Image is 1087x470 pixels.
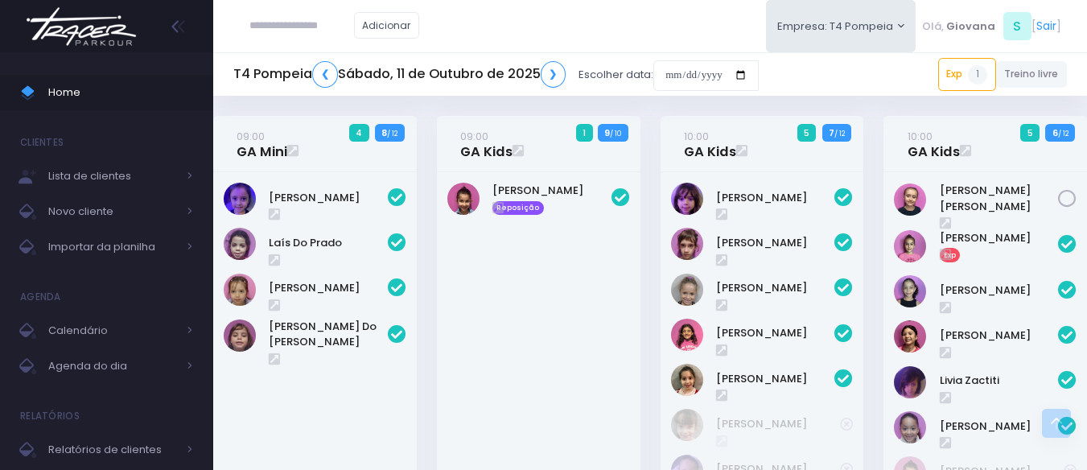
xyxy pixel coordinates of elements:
span: Agenda do dia [48,356,177,377]
img: Maria eduarda comparsi nunes [671,364,703,396]
span: Novo cliente [48,201,177,222]
img: Alice Grande Fugita [894,230,926,262]
img: Maria Orpheu [671,319,703,351]
small: 09:00 [237,129,265,144]
a: [PERSON_NAME] Do [PERSON_NAME] [269,319,388,350]
span: 4 [349,124,369,142]
span: Relatórios de clientes [48,439,177,460]
a: 10:00GA Kids [684,128,736,160]
span: 1 [968,65,987,85]
a: Laís Do Prado [269,235,388,251]
h4: Relatórios [20,400,80,432]
small: / 10 [610,129,621,138]
a: Livia Zactiti [940,373,1059,389]
span: Giovana [946,19,995,35]
small: / 12 [834,129,845,138]
img: Sofia Sandes [894,411,926,443]
img: Cecília Mello [671,274,703,306]
img: Livia Zactiti Jobim [894,366,926,398]
a: [PERSON_NAME] [716,371,835,387]
strong: 9 [604,126,610,139]
span: 1 [576,124,593,142]
strong: 7 [829,126,834,139]
a: Treino livre [996,61,1068,88]
strong: 8 [381,126,387,139]
small: / 12 [1058,129,1068,138]
small: 09:00 [460,129,488,144]
a: [PERSON_NAME] [PERSON_NAME] [940,183,1059,214]
div: Escolher data: [233,56,759,93]
small: / 12 [387,129,397,138]
img: Maria Júlia Santos Spada [894,183,926,216]
small: 10:00 [908,129,933,144]
a: Sair [1036,18,1056,35]
img: Alice Ouafa [671,183,703,215]
h4: Agenda [20,281,61,313]
a: [PERSON_NAME] [940,418,1059,435]
img: Helena Magrini Aguiar [894,275,926,307]
span: Lista de clientes [48,166,177,187]
span: Olá, [922,19,944,35]
span: Calendário [48,320,177,341]
a: 09:00GA Kids [460,128,513,160]
img: Helena Mendes Leone [224,183,256,215]
a: 10:00GA Kids [908,128,960,160]
img: STELLA ARAUJO LAGUNA [447,183,480,215]
span: Reposição [492,201,544,216]
span: Home [48,82,193,103]
img: Luísa Veludo Uchôa [224,274,256,306]
a: [PERSON_NAME] [269,280,388,296]
a: [PERSON_NAME] [716,190,835,206]
img: Carmen Borga Le Guevellou [671,228,703,260]
span: 5 [797,124,817,142]
a: [PERSON_NAME] [940,328,1059,344]
a: Exp1 [938,58,996,90]
a: [PERSON_NAME] [716,325,835,341]
img: Laís do Prado Pereira Alves [224,228,256,260]
a: Adicionar [354,12,420,39]
small: 10:00 [684,129,709,144]
a: [PERSON_NAME] [716,235,835,251]
a: [PERSON_NAME] [716,416,841,432]
h5: T4 Pompeia Sábado, 11 de Outubro de 2025 [233,61,566,88]
span: Importar da planilha [48,237,177,258]
h4: Clientes [20,126,64,159]
img: Helena Zanchetta [671,409,703,441]
a: [PERSON_NAME] [940,230,1059,246]
a: [PERSON_NAME] [940,282,1059,299]
img: Luísa do Prado Pereira Alves [224,320,256,352]
img: Isabela Sandes [894,320,926,352]
a: ❯ [541,61,566,88]
span: S [1003,12,1031,40]
a: [PERSON_NAME] [269,190,388,206]
a: [PERSON_NAME] [716,280,835,296]
div: [ ] [916,8,1067,44]
strong: 6 [1052,126,1058,139]
span: 5 [1020,124,1040,142]
a: 09:00GA Mini [237,128,287,160]
a: ❮ [312,61,338,88]
a: [PERSON_NAME] [492,183,611,199]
